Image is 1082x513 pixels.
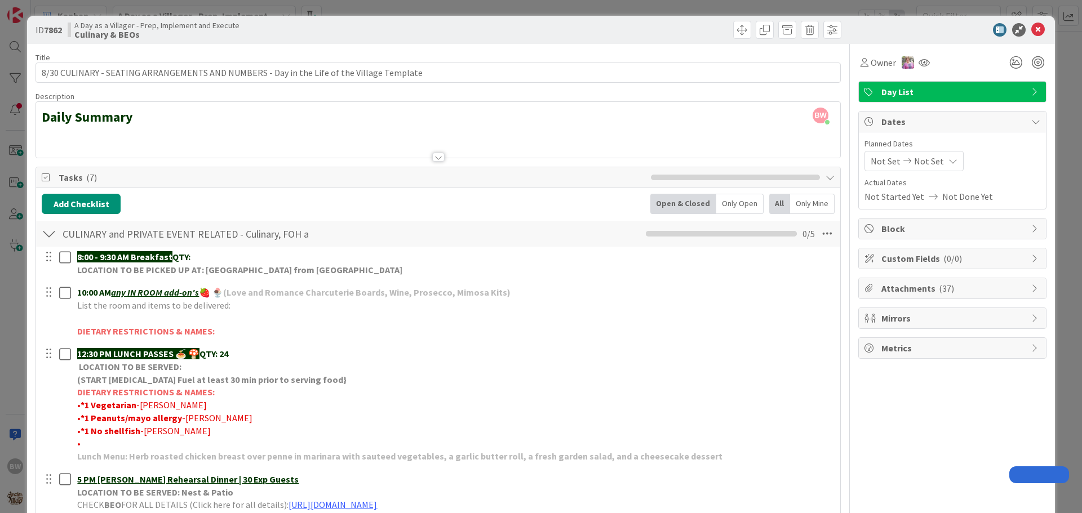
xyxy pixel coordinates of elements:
span: Day List [881,85,1026,99]
span: Mirrors [881,311,1026,325]
strong: QTY: 24 [199,348,228,359]
span: -[PERSON_NAME] [136,399,207,411]
strong: DIETARY RESTRICTIONS & NAMES: [77,325,215,337]
span: BW [813,108,828,123]
span: Not Done Yet [942,190,993,203]
b: 7862 [44,24,62,35]
b: Culinary & BEOs [74,30,240,39]
span: Planned Dates [864,138,1040,150]
strong: DIETARY RESTRICTIONS & NAMES: [77,386,215,398]
span: • [77,412,81,423]
strong: Lunch Menu: Herb roasted chicken breast over penne in marinara with sauteed vegetables, a garlic ... [77,450,722,462]
span: Block [881,222,1026,235]
span: -[PERSON_NAME] [182,412,252,423]
strong: LOCATION TO BE SERVED: Nest & Patio [77,487,233,498]
span: Actual Dates [864,177,1040,189]
img: OM [902,56,914,69]
div: All [769,194,790,214]
strong: LOCATION TO BE SERVED: [79,361,181,372]
a: [URL][DOMAIN_NAME] [289,499,377,510]
span: • [77,438,81,449]
div: Only Mine [790,194,835,214]
span: • [77,399,81,411]
span: ( 0/0 ) [943,253,962,264]
strong: 12:30 PM LUNCH PASSES 🍝 🍄 [77,348,199,359]
span: Not Set [914,154,944,168]
span: 0 / 5 [802,227,815,240]
span: ID [36,23,62,37]
span: FOR ALL DETAILS (Click here for all details): [121,499,289,510]
button: Add Checklist [42,194,121,214]
span: A Day as a Villager - Prep, Implement and Execute [74,21,240,30]
span: Attachments [881,282,1026,295]
strong: Daily Summary [42,108,133,126]
span: Dates [881,115,1026,128]
span: List the room and items to be delivered: [77,300,230,311]
span: Owner [871,56,896,69]
span: ( 7 ) [86,172,97,183]
input: type card name here... [36,63,841,83]
strong: 10:00 AM [77,287,199,298]
strong: BEO [104,499,121,510]
span: Custom Fields [881,252,1026,265]
span: Not Started Yet [864,190,924,203]
span: -[PERSON_NAME] [140,425,211,436]
strong: QTY: [172,251,190,262]
u: 5 PM [PERSON_NAME] Rehearsal Dinner | 30 Exp Guests [77,474,299,485]
strong: (Love and Romance Charcuterie Boards, Wine, Prosecco, Mimosa Kits) [223,287,511,298]
span: Not Set [871,154,901,168]
input: Add Checklist... [59,224,312,244]
strong: 8:00 - 9:30 AM Breakfast [77,251,172,262]
p: 🍓 🍨 [77,286,832,299]
span: Metrics [881,341,1026,355]
span: Tasks [59,171,645,184]
div: Open & Closed [650,194,716,214]
span: CHECK [77,499,104,510]
strong: LOCATION TO BE PICKED UP AT: [GEOGRAPHIC_DATA] from [GEOGRAPHIC_DATA] [77,264,402,275]
strong: *1 No shellfish [81,425,140,436]
strong: *1 Vegetarian [81,399,136,411]
strong: *1 Peanuts/mayo allergy [81,412,182,423]
u: any IN ROOM add-on's [111,287,199,298]
span: ( 37 ) [939,283,954,294]
strong: (START [MEDICAL_DATA] Fuel at least 30 min prior to serving food} [77,374,347,385]
label: Title [36,52,50,63]
div: Only Open [716,194,764,214]
span: Description [36,91,74,101]
span: • [77,425,81,436]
